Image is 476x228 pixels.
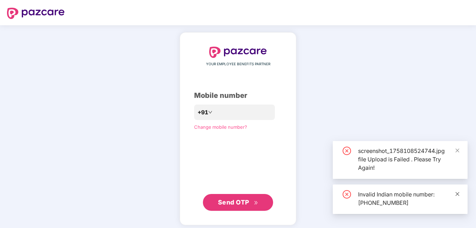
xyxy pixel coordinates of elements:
[254,201,258,205] span: double-right
[198,108,208,117] span: +91
[358,147,459,172] div: screenshot_1758108524744.jpg file Upload is Failed . Please Try Again!
[218,199,249,206] span: Send OTP
[203,194,273,211] button: Send OTPdouble-right
[7,8,65,19] img: logo
[194,90,282,101] div: Mobile number
[455,148,460,153] span: close
[358,190,459,207] div: Invalid Indian mobile number: [PHONE_NUMBER]
[194,124,247,130] a: Change mobile number?
[343,147,351,155] span: close-circle
[343,190,351,199] span: close-circle
[209,47,267,58] img: logo
[208,110,212,114] span: down
[455,192,460,196] span: close
[206,61,270,67] span: YOUR EMPLOYEE BENEFITS PARTNER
